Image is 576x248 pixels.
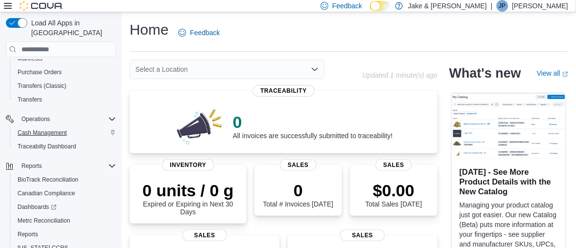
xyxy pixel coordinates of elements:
span: Reports [21,162,42,170]
button: Traceabilty Dashboard [10,140,120,153]
button: Canadian Compliance [10,186,120,200]
button: Reports [10,227,120,241]
button: Operations [2,112,120,126]
svg: External link [562,71,568,77]
span: Transfers (Classic) [18,82,66,90]
a: Canadian Compliance [14,187,79,199]
img: 0 [174,106,225,145]
p: $0.00 [365,181,422,200]
img: Cova [19,1,63,11]
h2: What's new [449,65,521,81]
a: Transfers [14,94,46,105]
span: Metrc Reconciliation [14,215,116,227]
button: Transfers (Classic) [10,79,120,93]
span: Transfers [14,94,116,105]
span: BioTrack Reconciliation [18,176,78,184]
span: Sales [182,229,227,241]
a: Transfers (Classic) [14,80,70,92]
span: Dashboards [14,201,116,213]
span: Traceabilty Dashboard [14,141,116,152]
a: Dashboards [10,200,120,214]
button: Operations [18,113,54,125]
span: Canadian Compliance [18,189,75,197]
a: Metrc Reconciliation [14,215,74,227]
span: Inventory [162,159,214,171]
span: Transfers (Classic) [14,80,116,92]
span: Feedback [190,28,220,38]
span: Canadian Compliance [14,187,116,199]
span: Cash Management [18,129,67,137]
span: Metrc Reconciliation [18,217,70,225]
h1: Home [130,20,169,40]
span: BioTrack Reconciliation [14,174,116,186]
span: Load All Apps in [GEOGRAPHIC_DATA] [27,18,116,38]
button: Open list of options [311,65,319,73]
button: Reports [2,159,120,173]
p: 0 [263,181,333,200]
span: Operations [18,113,116,125]
input: Dark Mode [370,1,390,11]
a: BioTrack Reconciliation [14,174,82,186]
a: View allExternal link [537,69,568,77]
span: Purchase Orders [18,68,62,76]
p: Updated 1 minute(s) ago [363,71,438,79]
span: Sales [340,229,385,241]
span: Transfers [18,96,42,103]
button: Transfers [10,93,120,106]
button: Reports [18,160,46,172]
a: Feedback [174,23,224,42]
a: Purchase Orders [14,66,66,78]
div: Total Sales [DATE] [365,181,422,208]
a: Reports [14,228,42,240]
button: BioTrack Reconciliation [10,173,120,186]
span: Feedback [332,1,362,11]
div: Expired or Expiring in Next 30 Days [137,181,239,216]
p: 0 units / 0 g [137,181,239,200]
span: Reports [14,228,116,240]
span: Operations [21,115,50,123]
span: Reports [18,160,116,172]
a: Traceabilty Dashboard [14,141,80,152]
button: Purchase Orders [10,65,120,79]
h3: [DATE] - See More Product Details with the New Catalog [460,167,558,196]
div: Total # Invoices [DATE] [263,181,333,208]
span: Cash Management [14,127,116,139]
button: Metrc Reconciliation [10,214,120,227]
span: Purchase Orders [14,66,116,78]
span: Traceabilty Dashboard [18,143,76,150]
button: Cash Management [10,126,120,140]
span: Sales [376,159,412,171]
span: Reports [18,230,38,238]
div: All invoices are successfully submitted to traceability! [233,112,393,140]
span: Sales [280,159,317,171]
a: Cash Management [14,127,71,139]
a: Dashboards [14,201,60,213]
span: Traceability [252,85,314,97]
span: Dashboards [18,203,57,211]
p: 0 [233,112,393,132]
